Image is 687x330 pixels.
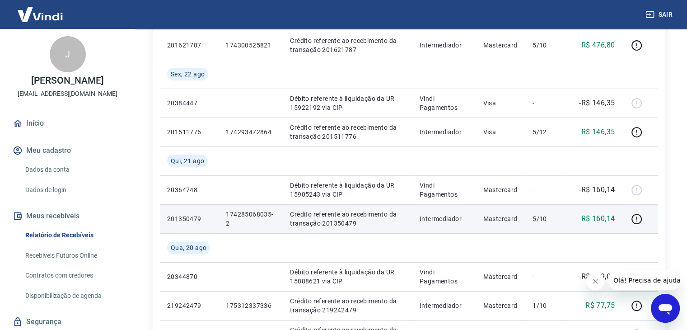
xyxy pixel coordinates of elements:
[50,36,86,72] div: J
[533,127,559,137] p: 5/12
[533,272,559,281] p: -
[171,243,206,252] span: Qua, 20 ago
[290,268,405,286] p: Débito referente à liquidação da UR 15888621 via CIP
[167,41,211,50] p: 201621787
[483,41,518,50] p: Mastercard
[579,184,615,195] p: -R$ 160,14
[533,185,559,194] p: -
[167,185,211,194] p: 20364748
[608,270,680,290] iframe: Mensagem da empresa
[533,214,559,223] p: 5/10
[290,123,405,141] p: Crédito referente ao recebimento da transação 201511776
[420,214,469,223] p: Intermediador
[226,127,276,137] p: 174293472864
[290,36,405,54] p: Crédito referente ao recebimento da transação 201621787
[581,127,615,137] p: R$ 146,35
[420,94,469,112] p: Vindi Pagamentos
[290,181,405,199] p: Débito referente à liquidação da UR 15905243 via CIP
[290,297,405,315] p: Crédito referente ao recebimento da transação 219242479
[290,210,405,228] p: Crédito referente ao recebimento da transação 201350479
[483,99,518,108] p: Visa
[483,272,518,281] p: Mastercard
[11,141,124,160] button: Meu cadastro
[483,185,518,194] p: Mastercard
[11,0,70,28] img: Vindi
[483,214,518,223] p: Mastercard
[533,301,559,310] p: 1/10
[483,127,518,137] p: Visa
[579,98,615,108] p: -R$ 146,35
[533,41,559,50] p: 5/10
[22,266,124,285] a: Contratos com credores
[167,301,211,310] p: 219242479
[31,76,103,85] p: [PERSON_NAME]
[420,181,469,199] p: Vindi Pagamentos
[585,300,615,311] p: R$ 77,75
[167,99,211,108] p: 20384447
[483,301,518,310] p: Mastercard
[420,127,469,137] p: Intermediador
[167,272,211,281] p: 20344870
[226,210,276,228] p: 174285068035-2
[171,70,205,79] span: Sex, 22 ago
[167,127,211,137] p: 201511776
[5,6,76,14] span: Olá! Precisa de ajuda?
[581,40,615,51] p: R$ 476,80
[167,214,211,223] p: 201350479
[226,301,276,310] p: 175312337336
[290,94,405,112] p: Débito referente à liquidação da UR 15922192 via CIP
[22,160,124,179] a: Dados da conta
[420,301,469,310] p: Intermediador
[581,213,615,224] p: R$ 160,14
[586,272,604,290] iframe: Fechar mensagem
[22,246,124,265] a: Recebíveis Futuros Online
[18,89,117,99] p: [EMAIL_ADDRESS][DOMAIN_NAME]
[171,156,204,165] span: Qui, 21 ago
[11,113,124,133] a: Início
[226,41,276,50] p: 174300525821
[420,41,469,50] p: Intermediador
[579,271,615,282] p: -R$ 129,07
[22,287,124,305] a: Disponibilização de agenda
[644,6,676,23] button: Sair
[420,268,469,286] p: Vindi Pagamentos
[22,181,124,199] a: Dados de login
[22,226,124,245] a: Relatório de Recebíveis
[651,294,680,323] iframe: Botão para abrir a janela de mensagens
[533,99,559,108] p: -
[11,206,124,226] button: Meus recebíveis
